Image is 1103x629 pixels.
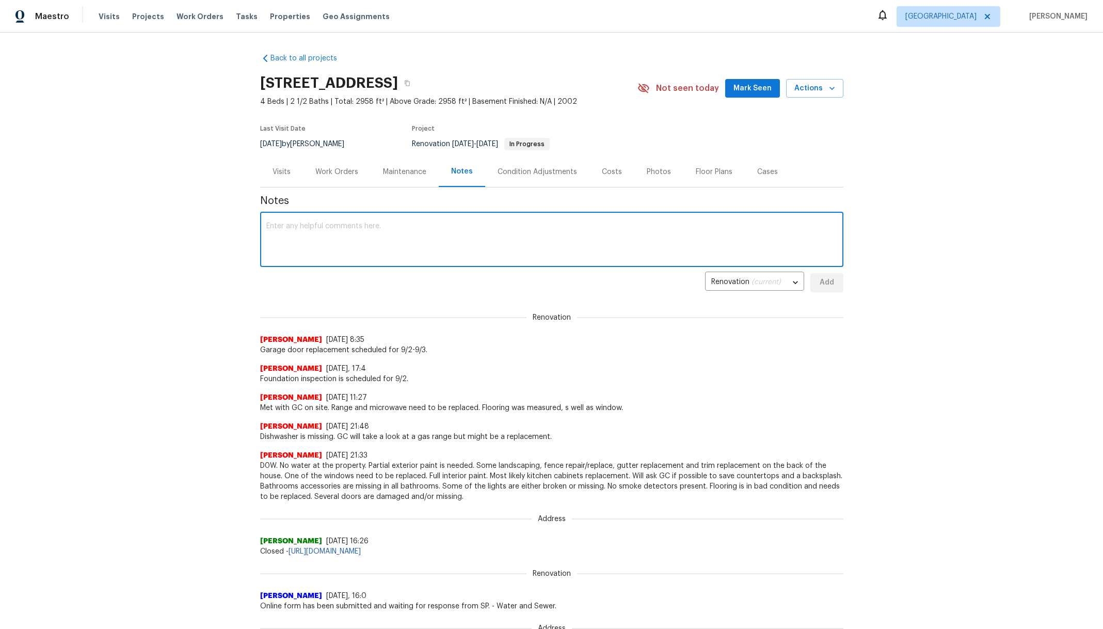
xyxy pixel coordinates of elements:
[236,13,258,20] span: Tasks
[498,167,577,177] div: Condition Adjustments
[260,432,843,442] span: Dishwasher is missing. GC will take a look at a gas range but might be a replacement.
[647,167,671,177] div: Photos
[696,167,732,177] div: Floor Plans
[35,11,69,22] span: Maestro
[326,538,369,545] span: [DATE] 16:26
[326,423,369,430] span: [DATE] 21:48
[326,336,364,343] span: [DATE] 8:35
[260,78,398,88] h2: [STREET_ADDRESS]
[733,82,772,95] span: Mark Seen
[289,548,361,555] a: [URL][DOMAIN_NAME]
[273,167,291,177] div: Visits
[260,125,306,132] span: Last Visit Date
[326,592,366,600] span: [DATE], 16:0
[476,140,498,148] span: [DATE]
[452,140,474,148] span: [DATE]
[326,394,367,401] span: [DATE] 11:27
[505,141,549,147] span: In Progress
[270,11,310,22] span: Properties
[905,11,977,22] span: [GEOGRAPHIC_DATA]
[260,461,843,502] span: D0W. No water at the property. Partial exterior paint is needed. Some landscaping, fence repair/r...
[326,365,366,372] span: [DATE], 17:4
[602,167,622,177] div: Costs
[132,11,164,22] span: Projects
[412,125,435,132] span: Project
[452,140,498,148] span: -
[260,546,843,557] span: Closed -
[323,11,390,22] span: Geo Assignments
[532,514,572,524] span: Address
[260,345,843,355] span: Garage door replacement scheduled for 9/2-9/3.
[260,53,359,64] a: Back to all projects
[412,140,550,148] span: Renovation
[326,452,367,459] span: [DATE] 21:33
[260,97,637,107] span: 4 Beds | 2 1/2 Baths | Total: 2958 ft² | Above Grade: 2958 ft² | Basement Finished: N/A | 2002
[260,364,322,374] span: [PERSON_NAME]
[260,374,843,384] span: Foundation inspection is scheduled for 9/2.
[260,403,843,413] span: Met with GC on site. Range and microwave need to be replaced. Flooring was measured, s well as wi...
[705,270,804,295] div: Renovation (current)
[260,335,322,345] span: [PERSON_NAME]
[260,392,322,403] span: [PERSON_NAME]
[260,450,322,461] span: [PERSON_NAME]
[260,140,282,148] span: [DATE]
[794,82,835,95] span: Actions
[398,74,417,92] button: Copy Address
[1025,11,1088,22] span: [PERSON_NAME]
[725,79,780,98] button: Mark Seen
[757,167,778,177] div: Cases
[260,536,322,546] span: [PERSON_NAME]
[752,278,781,286] span: (current)
[260,138,357,150] div: by [PERSON_NAME]
[177,11,223,22] span: Work Orders
[260,591,322,601] span: [PERSON_NAME]
[656,83,719,93] span: Not seen today
[526,312,577,323] span: Renovation
[260,196,843,206] span: Notes
[99,11,120,22] span: Visits
[315,167,358,177] div: Work Orders
[260,421,322,432] span: [PERSON_NAME]
[526,569,577,579] span: Renovation
[383,167,426,177] div: Maintenance
[786,79,843,98] button: Actions
[260,601,843,611] span: Online form has been submitted and waiting for response from SP. - Water and Sewer.
[451,166,473,177] div: Notes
